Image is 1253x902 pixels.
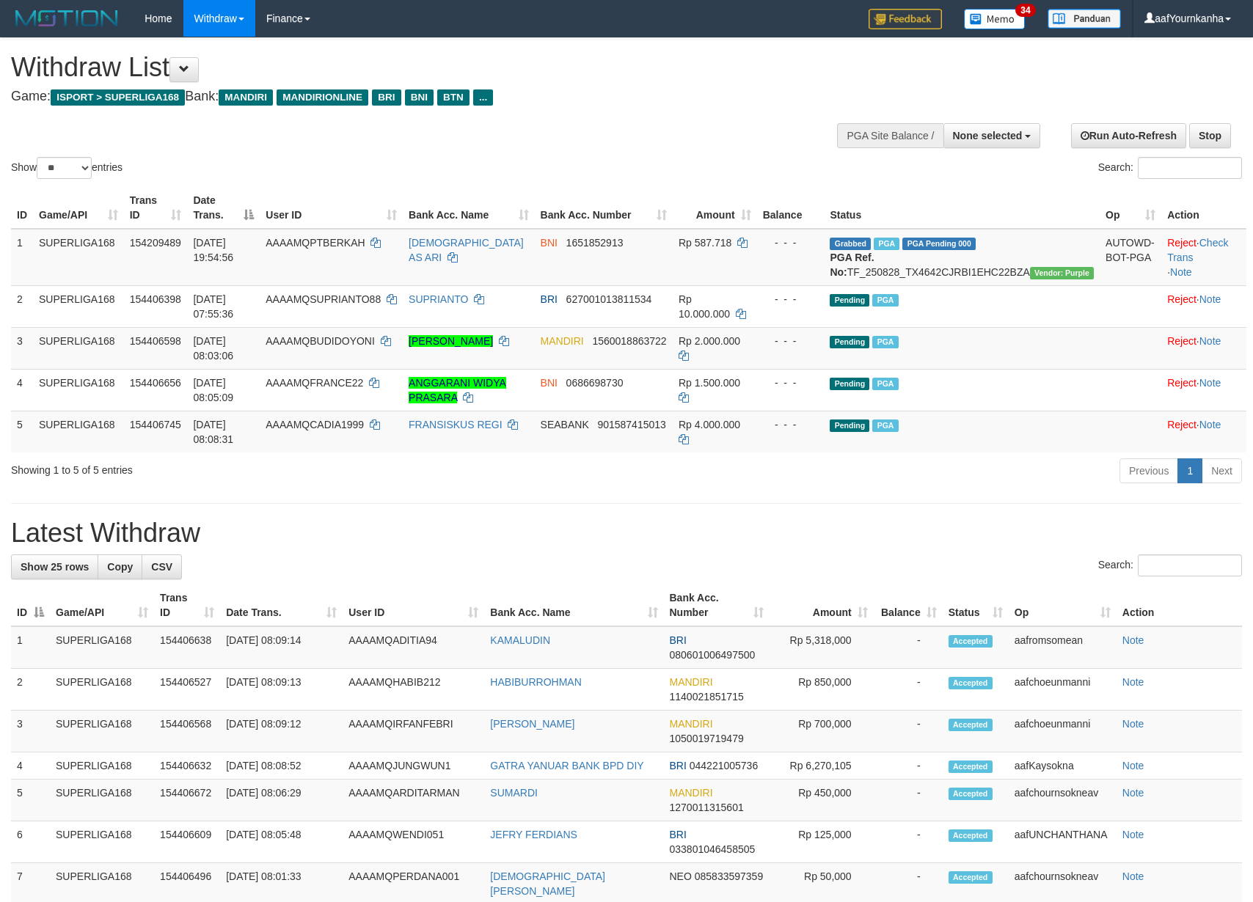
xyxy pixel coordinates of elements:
td: AAAAMQIRFANFEBRI [343,711,484,752]
h1: Withdraw List [11,53,821,82]
td: 154406632 [154,752,220,780]
a: [PERSON_NAME] [409,335,493,347]
td: [DATE] 08:09:14 [220,626,343,669]
td: [DATE] 08:08:52 [220,752,343,780]
td: TF_250828_TX4642CJRBI1EHC22BZA [824,229,1100,286]
span: AAAAMQSUPRIANTO88 [266,293,381,305]
td: AAAAMQHABIB212 [343,669,484,711]
span: Rp 587.718 [679,237,731,249]
img: MOTION_logo.png [11,7,123,29]
span: Show 25 rows [21,561,89,573]
span: MANDIRI [670,787,713,799]
span: AAAAMQFRANCE22 [266,377,363,389]
td: 2 [11,669,50,711]
a: 1 [1177,458,1202,483]
div: - - - [763,334,819,348]
div: PGA Site Balance / [837,123,943,148]
span: ISPORT > SUPERLIGA168 [51,89,185,106]
span: ... [473,89,493,106]
a: Reject [1167,293,1197,305]
a: CSV [142,554,182,579]
td: 1 [11,626,50,669]
h1: Latest Withdraw [11,518,1242,548]
span: 154406745 [130,419,181,430]
span: Accepted [949,760,993,773]
td: SUPERLIGA168 [50,711,154,752]
td: - [874,780,943,821]
a: Note [1122,760,1144,771]
div: - - - [763,292,819,307]
th: Date Trans.: activate to sort column ascending [220,584,343,626]
td: 1 [11,229,33,286]
span: BNI [405,89,434,106]
a: SUPRIANTO [409,293,468,305]
span: Copy 901587415013 to clipboard [597,419,665,430]
input: Search: [1138,554,1242,576]
img: Button%20Memo.svg [964,9,1026,29]
a: Note [1199,419,1221,430]
td: · · [1161,229,1246,286]
span: Accepted [949,788,993,800]
span: NEO [670,870,692,882]
td: SUPERLIGA168 [50,669,154,711]
span: [DATE] 07:55:36 [193,293,233,320]
a: KAMALUDIN [490,634,550,646]
span: Pending [830,336,869,348]
span: Copy 627001013811534 to clipboard [566,293,652,305]
a: [DEMOGRAPHIC_DATA][PERSON_NAME] [490,870,605,897]
div: - - - [763,375,819,390]
th: Game/API: activate to sort column ascending [33,187,124,229]
td: · [1161,327,1246,369]
td: 6 [11,821,50,863]
span: 154406398 [130,293,181,305]
td: 2 [11,285,33,327]
span: [DATE] 08:03:06 [193,335,233,362]
td: - [874,669,943,711]
td: Rp 125,000 [770,821,874,863]
td: aafchoeunmanni [1009,711,1117,752]
span: CSV [151,561,172,573]
td: SUPERLIGA168 [33,229,124,286]
img: Feedback.jpg [869,9,942,29]
td: AAAAMQADITIA94 [343,626,484,669]
td: SUPERLIGA168 [33,369,124,411]
span: Copy 085833597359 to clipboard [695,870,763,882]
a: Note [1122,870,1144,882]
div: Showing 1 to 5 of 5 entries [11,457,511,477]
th: Op: activate to sort column ascending [1100,187,1161,229]
a: Reject [1167,237,1197,249]
a: Note [1122,676,1144,688]
a: Run Auto-Refresh [1071,123,1186,148]
span: Copy 0686698730 to clipboard [566,377,624,389]
a: Copy [98,554,142,579]
span: Rp 1.500.000 [679,377,740,389]
td: 154406609 [154,821,220,863]
span: Copy 1050019719479 to clipboard [670,733,744,744]
button: None selected [943,123,1041,148]
th: Amount: activate to sort column ascending [770,584,874,626]
td: AAAAMQWENDI051 [343,821,484,863]
td: 154406672 [154,780,220,821]
a: JEFRY FERDIANS [490,829,577,840]
label: Search: [1098,554,1242,576]
td: [DATE] 08:09:12 [220,711,343,752]
span: Copy 1140021851715 to clipboard [670,691,744,703]
th: Action [1117,584,1242,626]
span: AAAAMQPTBERKAH [266,237,365,249]
span: SEABANK [541,419,589,430]
span: Accepted [949,677,993,689]
span: [DATE] 08:05:09 [193,377,233,403]
span: MANDIRIONLINE [277,89,368,106]
a: HABIBURROHMAN [490,676,581,688]
td: SUPERLIGA168 [50,626,154,669]
span: 34 [1015,4,1035,17]
td: AAAAMQARDITARMAN [343,780,484,821]
span: BTN [437,89,470,106]
select: Showentries [37,157,92,179]
td: 3 [11,327,33,369]
td: SUPERLIGA168 [33,285,124,327]
img: panduan.png [1048,9,1121,29]
th: Trans ID: activate to sort column ascending [124,187,188,229]
span: Marked by aafchoeunmanni [872,336,898,348]
th: ID [11,187,33,229]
